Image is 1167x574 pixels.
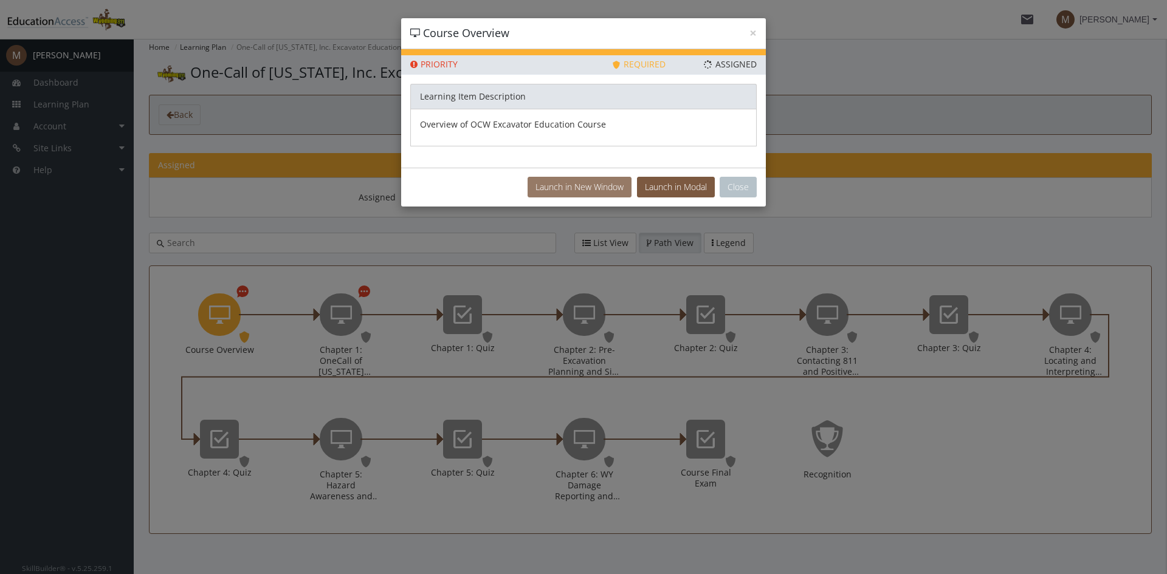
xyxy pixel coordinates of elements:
span: Required [612,58,666,70]
button: Close [720,177,757,197]
button: Launch in Modal [637,177,715,197]
div: Learning Item Description [410,84,757,109]
button: × [749,27,757,39]
button: Launch in New Window [528,177,632,197]
span: Course Overview [423,26,509,40]
p: Overview of OCW Excavator Education Course [420,118,747,131]
span: Priority [410,58,458,70]
span: Assigned [704,58,757,70]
